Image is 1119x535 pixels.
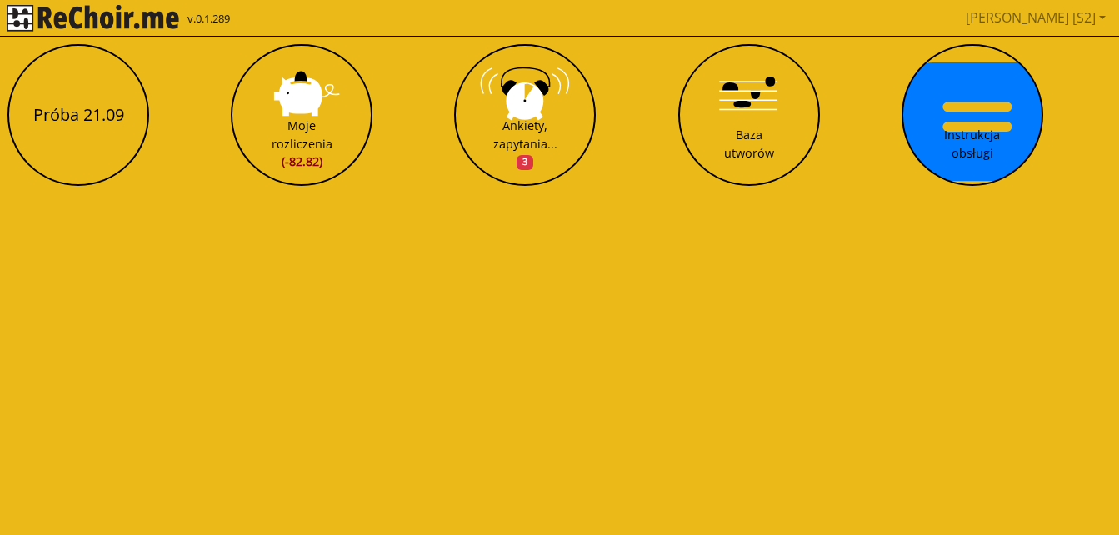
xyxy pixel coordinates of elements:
button: Ankiety, zapytania...3 [454,44,596,186]
span: v.0.1.289 [187,11,230,27]
span: (-82.82) [272,152,332,171]
div: Moje rozliczenia [272,117,332,171]
button: Próba 21.09 [7,44,149,186]
img: rekłajer mi [7,5,179,32]
button: Baza utworów [678,44,820,186]
div: Instrukcja obsługi [944,126,1000,162]
a: [PERSON_NAME] [S2] [959,1,1112,34]
div: Ankiety, zapytania... [493,117,557,171]
button: Moje rozliczenia(-82.82) [231,44,372,186]
span: 3 [517,155,533,170]
button: Instrukcja obsługi [902,44,1043,186]
div: Baza utworów [724,126,774,162]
